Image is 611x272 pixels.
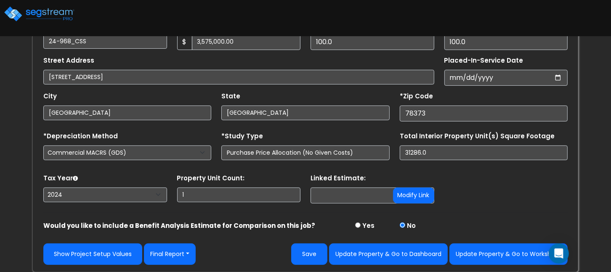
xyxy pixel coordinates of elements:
input: Ownership [311,34,434,50]
label: State [221,92,240,101]
button: Update Property & Go to Worksheet [449,243,568,265]
label: Placed-In-Service Date [444,56,523,66]
label: *Zip Code [400,92,433,101]
strong: Would you like to include a Benefit Analysis Estimate for Comparison on this job? [43,221,315,230]
label: Street Address [43,56,94,66]
label: No [407,221,416,231]
input: Depreciation [444,34,568,50]
label: *Study Type [221,132,263,141]
label: Linked Estimate: [311,174,366,183]
label: Total Interior Property Unit(s) Square Footage [400,132,555,141]
div: Open Intercom Messenger [549,243,569,264]
input: Street Address [43,70,434,85]
label: *Depreciation Method [43,132,118,141]
label: City [43,92,57,101]
input: Zip Code [400,106,568,121]
label: Property Unit Count: [177,174,245,183]
button: Modify Link [393,187,434,203]
input: 0.00 [192,34,301,50]
input: Building Count [177,187,301,202]
img: logo_pro_r.png [3,5,75,22]
button: Update Property & Go to Dashboard [329,243,448,265]
label: Yes [362,221,375,231]
a: Show Project Setup Values [43,243,142,265]
input: total square foot [400,145,568,160]
label: Tax Year [43,174,78,183]
button: Final Report [144,243,196,265]
span: $ [177,34,192,50]
button: Save [291,243,327,265]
